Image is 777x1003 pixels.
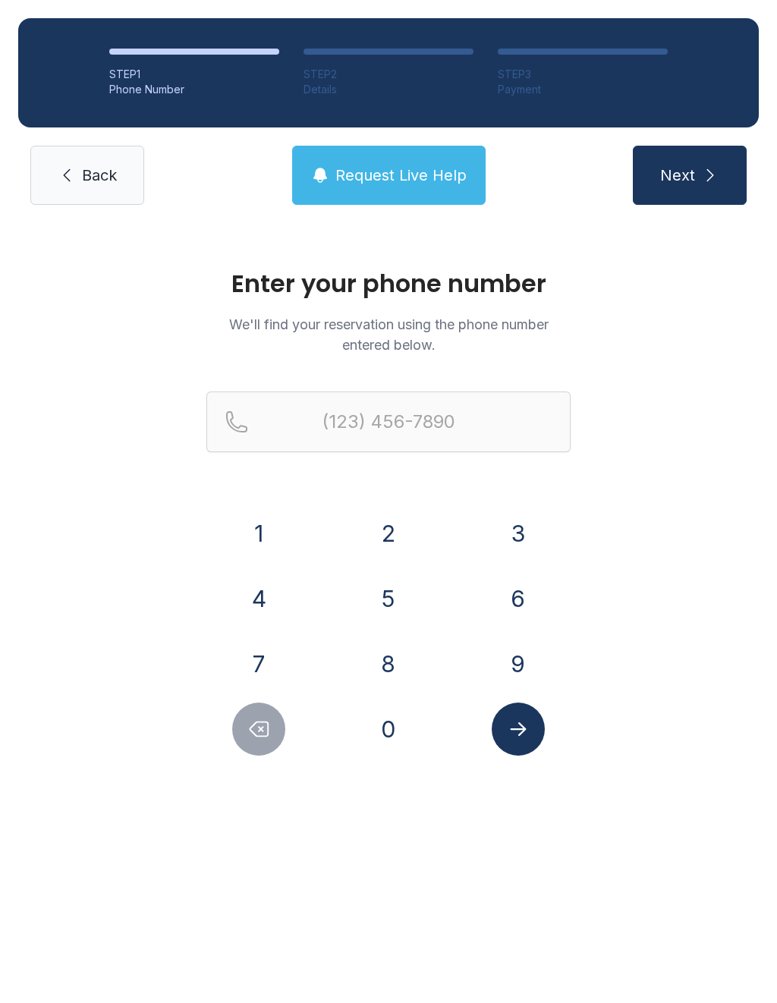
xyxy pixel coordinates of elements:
[232,507,285,560] button: 1
[498,67,668,82] div: STEP 3
[492,507,545,560] button: 3
[362,507,415,560] button: 2
[206,314,571,355] p: We'll find your reservation using the phone number entered below.
[498,82,668,97] div: Payment
[206,391,571,452] input: Reservation phone number
[660,165,695,186] span: Next
[304,67,473,82] div: STEP 2
[492,637,545,690] button: 9
[232,637,285,690] button: 7
[109,82,279,97] div: Phone Number
[304,82,473,97] div: Details
[492,572,545,625] button: 6
[109,67,279,82] div: STEP 1
[335,165,467,186] span: Request Live Help
[362,572,415,625] button: 5
[206,272,571,296] h1: Enter your phone number
[82,165,117,186] span: Back
[232,703,285,756] button: Delete number
[362,703,415,756] button: 0
[492,703,545,756] button: Submit lookup form
[362,637,415,690] button: 8
[232,572,285,625] button: 4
